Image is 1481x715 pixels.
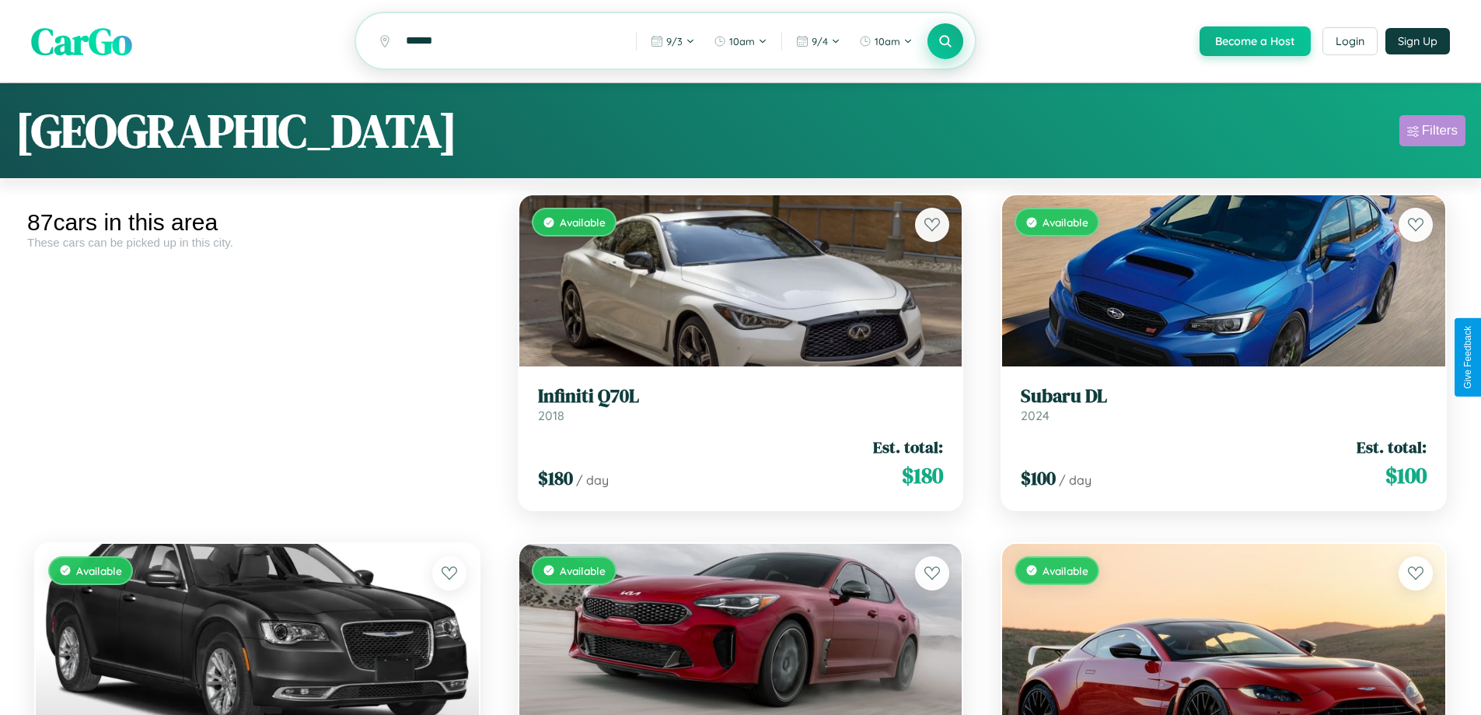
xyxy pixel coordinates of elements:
[16,99,457,163] h1: [GEOGRAPHIC_DATA]
[875,35,900,47] span: 10am
[902,460,943,491] span: $ 180
[1059,472,1092,488] span: / day
[812,35,828,47] span: 9 / 4
[560,216,606,229] span: Available
[1043,564,1088,577] span: Available
[31,16,132,67] span: CarGo
[1200,26,1311,56] button: Become a Host
[851,29,920,54] button: 10am
[538,465,573,491] span: $ 180
[729,35,755,47] span: 10am
[1021,385,1427,423] a: Subaru DL2024
[27,236,487,249] div: These cars can be picked up in this city.
[1043,216,1088,229] span: Available
[76,564,122,577] span: Available
[873,436,943,458] span: Est. total:
[1322,27,1378,55] button: Login
[538,408,564,423] span: 2018
[1357,436,1427,458] span: Est. total:
[1021,408,1050,423] span: 2024
[666,35,683,47] span: 9 / 3
[1021,465,1056,491] span: $ 100
[788,29,848,54] button: 9/4
[643,29,703,54] button: 9/3
[1462,326,1473,389] div: Give Feedback
[538,385,944,423] a: Infiniti Q70L2018
[1385,28,1450,54] button: Sign Up
[1422,123,1458,138] div: Filters
[1021,385,1427,408] h3: Subaru DL
[27,209,487,236] div: 87 cars in this area
[560,564,606,577] span: Available
[1385,460,1427,491] span: $ 100
[576,472,609,488] span: / day
[538,385,944,408] h3: Infiniti Q70L
[1399,115,1465,146] button: Filters
[706,29,775,54] button: 10am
